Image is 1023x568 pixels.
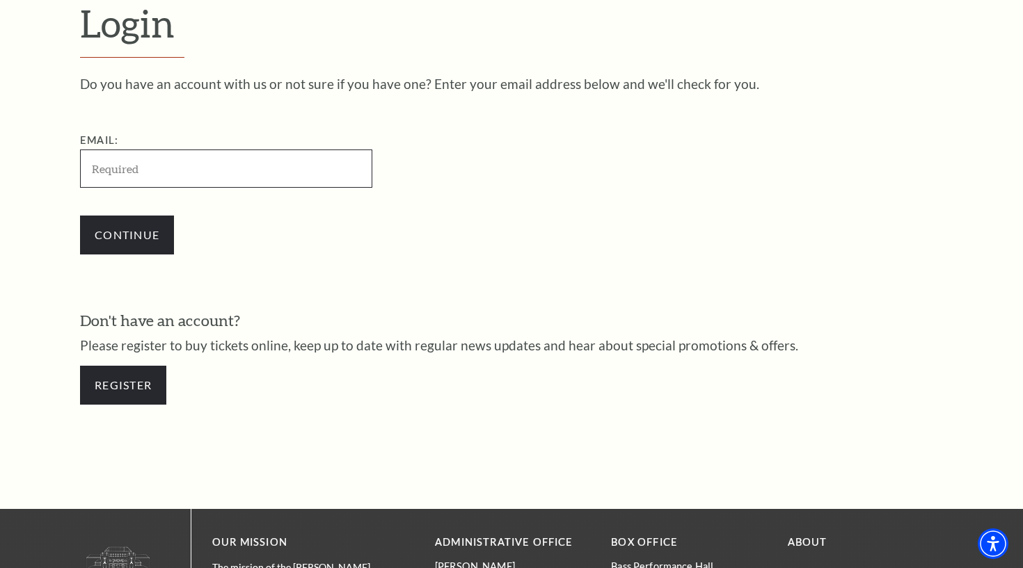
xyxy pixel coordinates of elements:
[212,534,386,551] p: OUR MISSION
[80,366,166,405] a: Register
[788,536,827,548] a: About
[435,534,590,551] p: Administrative Office
[80,1,175,45] span: Login
[80,216,174,254] input: Submit button
[80,310,943,332] h3: Don't have an account?
[80,77,943,90] p: Do you have an account with us or not sure if you have one? Enter your email address below and we...
[80,149,372,188] input: Required
[80,339,943,352] p: Please register to buy tickets online, keep up to date with regular news updates and hear about s...
[611,534,766,551] p: BOX OFFICE
[978,528,1008,559] div: Accessibility Menu
[80,134,118,146] label: Email:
